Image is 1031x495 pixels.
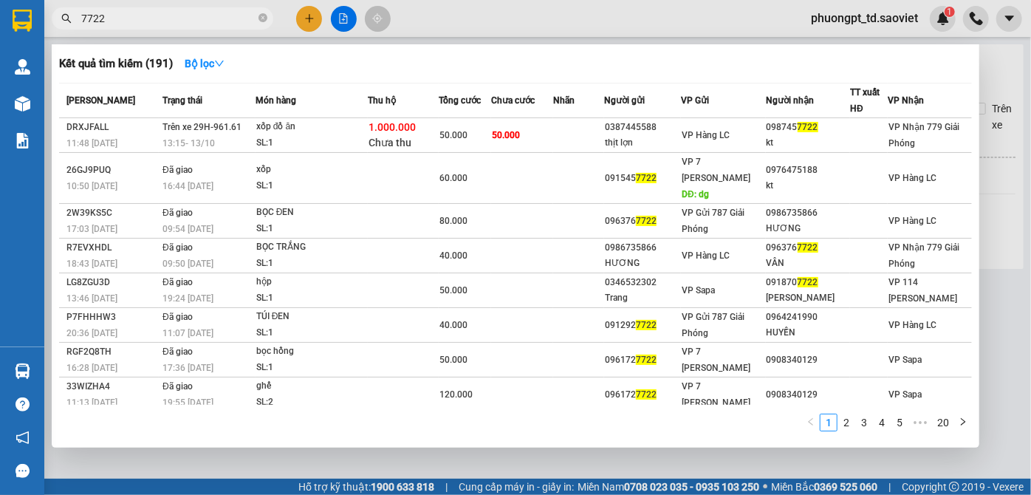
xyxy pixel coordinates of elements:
span: Đã giao [162,312,193,322]
span: VP Hàng LC [682,250,730,261]
span: Đã giao [162,346,193,357]
div: VÂN [767,256,849,271]
a: 4 [874,414,890,431]
span: DĐ: dg [682,189,709,199]
div: RGF2Q8TH [66,344,158,360]
span: ••• [908,414,932,431]
div: SL: 1 [256,325,367,341]
input: Tìm tên, số ĐT hoặc mã đơn [81,10,256,27]
div: ghế [256,378,367,395]
li: 20 [932,414,954,431]
span: Chưa cước [491,95,535,106]
div: SL: 2 [256,395,367,411]
span: Đã giao [162,165,193,175]
div: Trang [605,290,680,306]
span: Đã giao [162,277,193,287]
button: left [802,414,820,431]
span: 60.000 [439,173,467,183]
div: SL: 1 [256,178,367,194]
span: 18:43 [DATE] [66,259,117,269]
img: solution-icon [15,133,30,148]
span: right [959,417,967,426]
span: 17:03 [DATE] [66,224,117,234]
span: 11:48 [DATE] [66,138,117,148]
div: 0908340129 [767,387,849,403]
span: VP Sapa [888,389,922,400]
div: HƯƠNG [605,256,680,271]
span: Đã giao [162,208,193,218]
div: xốp [256,162,367,178]
span: 50.000 [439,130,467,140]
span: Chưa thu [369,137,411,148]
div: SL: 1 [256,135,367,151]
span: 10:50 [DATE] [66,181,117,191]
span: Tổng cước [439,95,481,106]
span: Thu hộ [368,95,396,106]
span: 16:44 [DATE] [162,181,213,191]
span: VP Hàng LC [888,320,936,330]
span: 09:50 [DATE] [162,259,213,269]
div: HƯƠNG [767,221,849,236]
a: 3 [856,414,872,431]
div: 096376 [605,214,680,229]
span: 80.000 [439,216,467,226]
span: left [806,417,815,426]
span: VP Nhận [888,95,924,106]
span: Món hàng [256,95,296,106]
div: 091292 [605,318,680,333]
span: 7722 [636,216,657,226]
div: BỌC TRẮNG [256,239,367,256]
div: 091545 [605,171,680,186]
span: 17:36 [DATE] [162,363,213,373]
span: question-circle [16,397,30,412]
button: Bộ lọcdown [173,52,236,75]
img: logo-vxr [13,10,32,32]
div: [PERSON_NAME] [767,290,849,306]
span: 50.000 [439,285,467,296]
span: VP Gửi 787 Giải Phóng [682,312,744,338]
span: VP Gửi [681,95,709,106]
div: thịt lợn [605,135,680,151]
span: 40.000 [439,250,467,261]
span: 16:28 [DATE] [66,363,117,373]
span: 20:36 [DATE] [66,328,117,338]
span: Nhãn [553,95,575,106]
span: VP Nhận 779 Giải Phóng [888,242,959,269]
div: 0976475188 [767,163,849,178]
div: 0986735866 [605,240,680,256]
span: VP Nhận 779 Giải Phóng [888,122,959,148]
div: bọc hồng [256,344,367,360]
img: warehouse-icon [15,59,30,75]
li: 4 [873,414,891,431]
a: 2 [838,414,854,431]
span: 7722 [798,122,818,132]
span: notification [16,431,30,445]
span: message [16,464,30,478]
div: BỌC ĐEN [256,205,367,221]
div: xốp đồ ăn [256,119,367,135]
span: 19:55 [DATE] [162,397,213,408]
span: VP Sapa [682,285,715,296]
span: 09:54 [DATE] [162,224,213,234]
span: 50.000 [439,355,467,365]
span: Đã giao [162,242,193,253]
span: 19:24 [DATE] [162,293,213,304]
div: 0387445588 [605,120,680,135]
h3: Kết quả tìm kiếm ( 191 ) [59,56,173,72]
span: 7722 [798,242,818,253]
div: SL: 1 [256,256,367,272]
span: VP 7 [PERSON_NAME] [682,157,750,183]
div: kt [767,135,849,151]
li: Next 5 Pages [908,414,932,431]
span: close-circle [258,13,267,22]
span: 120.000 [439,389,473,400]
div: P7FHHHW3 [66,310,158,325]
li: Previous Page [802,414,820,431]
span: VP Hàng LC [888,216,936,226]
span: VP 7 [PERSON_NAME] [682,381,750,408]
span: close-circle [258,12,267,26]
strong: Bộ lọc [185,58,225,69]
span: 40.000 [439,320,467,330]
li: 1 [820,414,838,431]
